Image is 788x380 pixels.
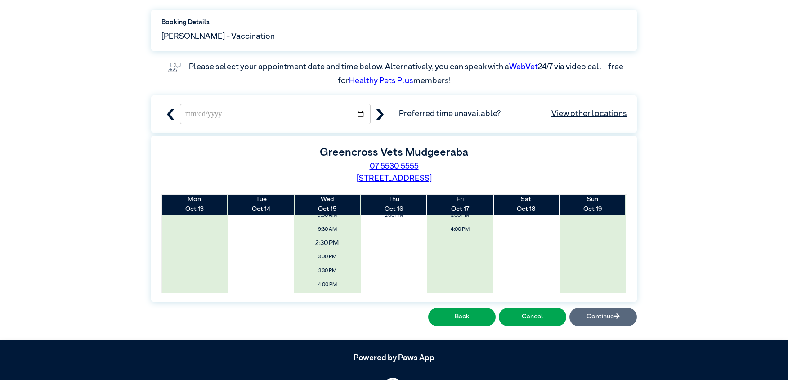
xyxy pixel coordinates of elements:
a: 07 5530 5555 [370,162,419,170]
span: 2:30 PM [288,236,367,251]
a: View other locations [551,108,627,120]
span: Preferred time unavailable? [399,108,627,120]
a: WebVet [509,63,538,71]
th: Oct 19 [560,195,626,214]
a: [STREET_ADDRESS] [357,174,432,183]
th: Oct 17 [427,195,493,214]
img: vet [165,59,184,75]
button: Cancel [499,308,566,326]
th: Oct 18 [493,195,559,214]
label: Greencross Vets Mudgeeraba [320,147,468,158]
a: Healthy Pets Plus [349,77,413,85]
button: Back [428,308,496,326]
label: Please select your appointment date and time below. Alternatively, you can speak with a 24/7 via ... [189,63,625,85]
span: 3:00 PM [430,210,490,222]
span: 4:00 PM [297,279,358,291]
span: [PERSON_NAME] - Vaccination [161,31,275,43]
span: 3:00 PM [297,251,358,263]
label: Booking Details [161,18,627,28]
span: 3:30 PM [297,265,358,277]
span: 3:00 PM [363,210,424,222]
th: Oct 16 [361,195,427,214]
th: Oct 14 [228,195,294,214]
span: 9:00 AM [297,210,358,222]
span: 4:00 PM [430,224,490,235]
span: 9:30 AM [297,224,358,235]
h5: Powered by Paws App [151,353,637,363]
th: Oct 13 [162,195,228,214]
th: Oct 15 [294,195,360,214]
